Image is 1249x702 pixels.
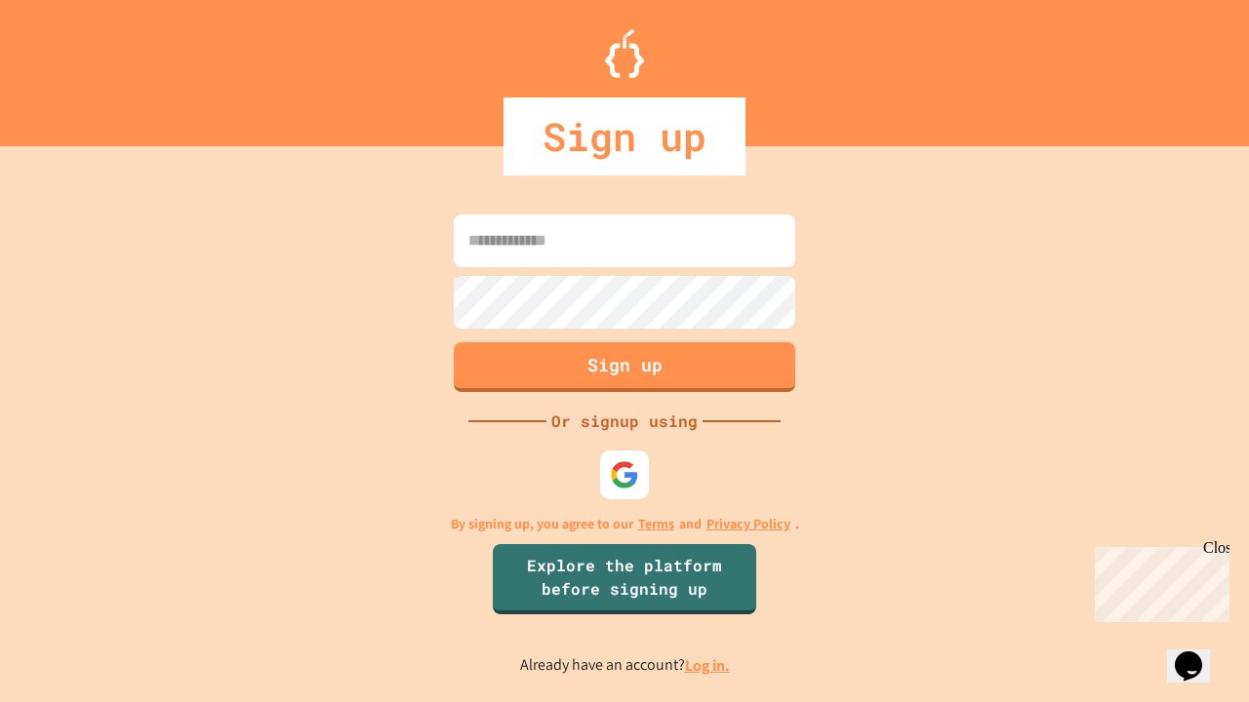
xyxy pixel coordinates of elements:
[1087,539,1229,622] iframe: chat widget
[1167,624,1229,682] iframe: chat widget
[546,409,703,433] div: Or signup using
[520,653,730,678] p: Already have an account?
[685,655,730,676] a: Log in.
[605,29,644,78] img: Logo.svg
[504,97,745,175] div: Sign up
[610,460,639,489] img: google-icon.svg
[706,514,790,534] a: Privacy Policy
[493,544,756,614] a: Explore the platform before signing up
[451,514,799,534] p: By signing up, you agree to our and .
[454,342,795,392] button: Sign up
[8,8,135,124] div: Chat with us now!Close
[638,514,674,534] a: Terms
